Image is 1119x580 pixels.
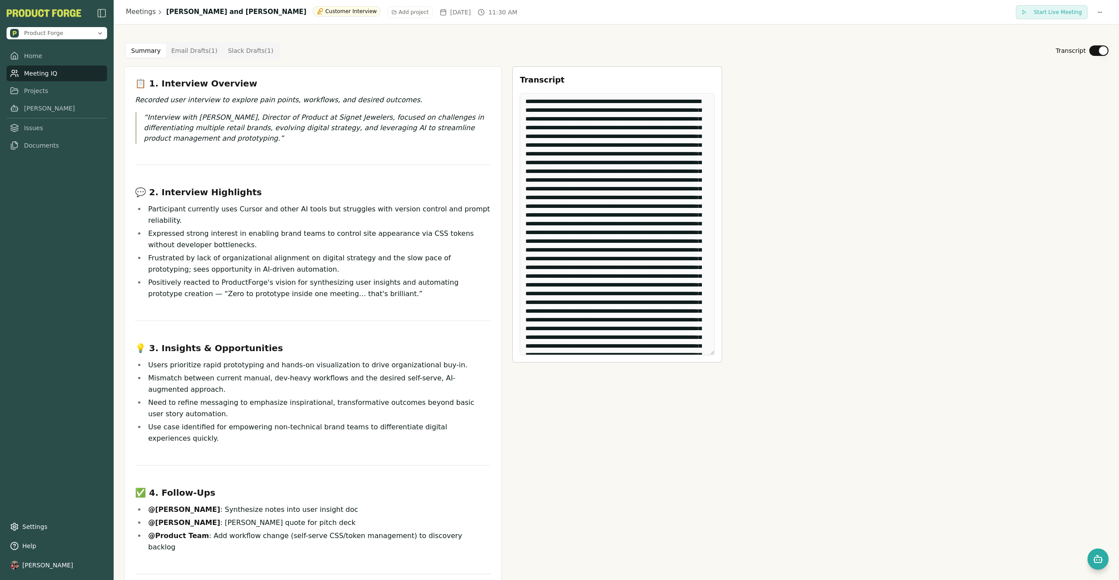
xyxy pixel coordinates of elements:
[488,8,517,17] span: 11:30 AM
[7,48,107,64] a: Home
[520,74,715,86] h3: Transcript
[144,112,491,144] p: Interview with [PERSON_NAME], Director of Product at Signet Jewelers, focused on challenges in di...
[388,7,433,18] button: Add project
[148,518,220,527] strong: @[PERSON_NAME]
[7,100,107,116] a: [PERSON_NAME]
[7,83,107,99] a: Projects
[1056,46,1086,55] label: Transcript
[146,504,491,515] li: : Synthesize notes into user insight doc
[7,519,107,535] a: Settings
[7,27,107,39] button: Open organization switcher
[222,44,278,58] button: Slack Drafts ( 1 )
[146,359,491,371] li: Users prioritize rapid prototyping and hands-on visualization to drive organizational buy-in.
[135,487,491,499] h3: ✅ 4. Follow-Ups
[10,561,19,570] img: profile
[126,7,156,17] a: Meetings
[7,120,107,136] a: Issues
[7,9,81,17] img: Product Forge
[135,77,491,90] h3: 📋 1. Interview Overview
[146,277,491,300] li: Positively reacted to ProductForge's vision for synthesizing user insights and automating prototy...
[7,9,81,17] button: PF-Logo
[1088,549,1109,570] button: Open chat
[146,204,491,226] li: Participant currently uses Cursor and other AI tools but struggles with version control and promp...
[146,517,491,528] li: : [PERSON_NAME] quote for pitch deck
[166,44,223,58] button: Email Drafts ( 1 )
[313,6,381,17] div: Customer Interview
[24,29,63,37] span: Product Forge
[7,138,107,153] a: Documents
[146,530,491,553] li: : Add workflow change (self-serve CSS/token management) to discovery backlog
[166,7,306,17] h1: [PERSON_NAME] and [PERSON_NAME]
[146,252,491,275] li: Frustrated by lack of organizational alignment on digital strategy and the slow pace of prototypi...
[135,342,491,354] h3: 💡 3. Insights & Opportunities
[146,228,491,251] li: Expressed strong interest in enabling brand teams to control site appearance via CSS tokens witho...
[148,505,220,514] strong: @[PERSON_NAME]
[7,66,107,81] a: Meeting IQ
[146,421,491,444] li: Use case identified for empowering non-technical brand teams to differentiate digital experiences...
[7,538,107,554] button: Help
[7,557,107,573] button: [PERSON_NAME]
[97,8,107,18] img: sidebar
[450,8,471,17] span: [DATE]
[399,9,429,16] span: Add project
[1016,5,1088,19] button: Start Live Meeting
[146,397,491,420] li: Need to refine messaging to emphasize inspirational, transformative outcomes beyond basic user st...
[148,532,209,540] strong: @Product Team
[146,373,491,395] li: Mismatch between current manual, dev-heavy workflows and the desired self-serve, AI-augmented app...
[135,186,491,198] h3: 💬 2. Interview Highlights
[126,44,166,58] button: Summary
[10,29,19,38] img: Product Forge
[1034,9,1082,16] span: Start Live Meeting
[135,96,422,104] em: Recorded user interview to explore pain points, workflows, and desired outcomes.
